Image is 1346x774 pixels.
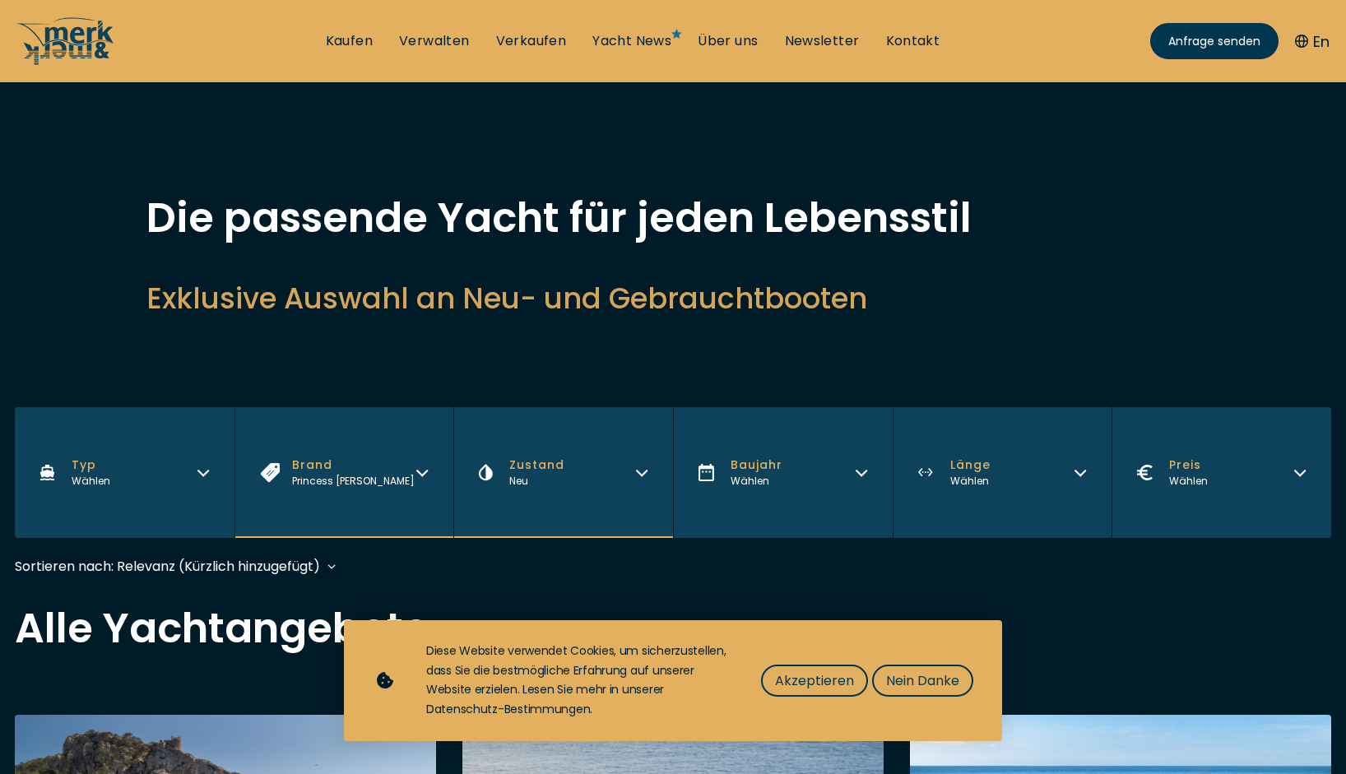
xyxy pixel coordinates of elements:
span: Nein Danke [886,670,959,691]
span: Akzeptieren [775,670,854,691]
button: BrandPrincess [PERSON_NAME] [234,407,454,538]
a: Anfrage senden [1150,23,1279,59]
div: Wählen [731,474,782,489]
button: Akzeptieren [761,665,868,697]
div: Sortieren nach: Relevanz (Kürzlich hinzugefügt) [15,556,320,577]
button: LängeWählen [893,407,1112,538]
span: Anfrage senden [1168,33,1260,50]
a: Newsletter [785,32,860,50]
a: Yacht News [592,32,671,50]
span: Preis [1169,457,1208,474]
span: Typ [72,457,110,474]
div: Wählen [950,474,991,489]
button: PreisWählen [1112,407,1331,538]
a: Über uns [698,32,758,50]
span: Brand [292,457,415,474]
div: Wählen [72,474,110,489]
a: Datenschutz-Bestimmungen [426,701,590,717]
a: Verkaufen [496,32,567,50]
span: Baujahr [731,457,782,474]
h1: Die passende Yacht für jeden Lebensstil [146,197,1200,239]
button: ZustandNeu [453,407,673,538]
span: Neu [509,474,528,488]
div: Wählen [1169,474,1208,489]
span: Princess [PERSON_NAME] [292,474,415,488]
h2: Exklusive Auswahl an Neu- und Gebrauchtbooten [146,278,1200,318]
button: BaujahrWählen [673,407,893,538]
button: TypWählen [15,407,234,538]
span: Länge [950,457,991,474]
a: Kaufen [326,32,373,50]
a: Verwalten [399,32,470,50]
button: Nein Danke [872,665,973,697]
span: Zustand [509,457,564,474]
div: Diese Website verwendet Cookies, um sicherzustellen, dass Sie die bestmögliche Erfahrung auf unse... [426,642,728,720]
h2: Alle Yachtangebote [15,608,1331,649]
button: En [1295,30,1330,53]
a: Kontakt [886,32,940,50]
